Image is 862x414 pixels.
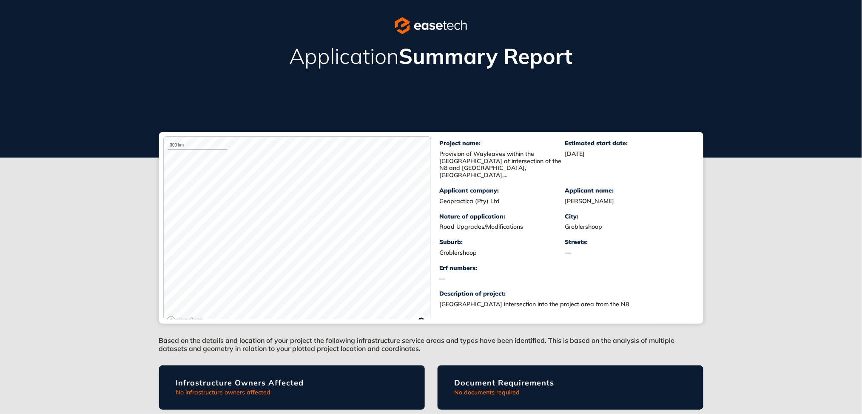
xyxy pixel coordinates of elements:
[440,198,565,205] div: Geopractica (Pty) Ltd
[565,239,691,246] div: Streets:
[440,213,565,220] div: Nature of application:
[440,249,565,256] div: Groblershoop
[440,275,565,282] div: —
[565,150,691,158] div: [DATE]
[565,213,691,220] div: City:
[399,43,573,69] span: Summary Report
[395,17,467,34] img: logo
[440,264,565,272] div: Erf numbers:
[455,388,520,396] span: No documents required
[440,239,565,246] div: Suburb:
[159,324,703,365] div: Based on the details and location of your project the following infrastructure service areas and ...
[440,223,565,230] div: Road Upgrades/Modifications
[565,198,691,205] div: [PERSON_NAME]
[440,150,562,179] span: Provision of Wayleaves within the [GEOGRAPHIC_DATA] at intersection of the N8 and [GEOGRAPHIC_DAT...
[176,388,271,396] span: No infrastructure owners affected
[565,223,691,230] div: Groblershoop
[440,140,565,147] div: Project name:
[440,290,691,297] div: Description of project:
[419,316,424,325] span: Toggle attribution
[565,140,691,147] div: Estimated start date:
[164,137,431,328] canvas: Map
[440,187,565,194] div: Applicant company:
[166,316,204,326] a: Mapbox logo
[176,378,408,388] div: Infrastructure Owners Affected
[565,187,691,194] div: Applicant name:
[159,44,703,68] h2: Application
[504,171,508,179] span: ...
[440,301,652,308] div: [GEOGRAPHIC_DATA] intersection into the project area from the N8
[440,150,565,179] div: Provision of Wayleaves within the SANRAL Road Reserve at intersection of the N8 and Orange River ...
[455,378,686,388] div: Document Requirements
[565,249,691,256] div: —
[168,141,228,150] div: 300 km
